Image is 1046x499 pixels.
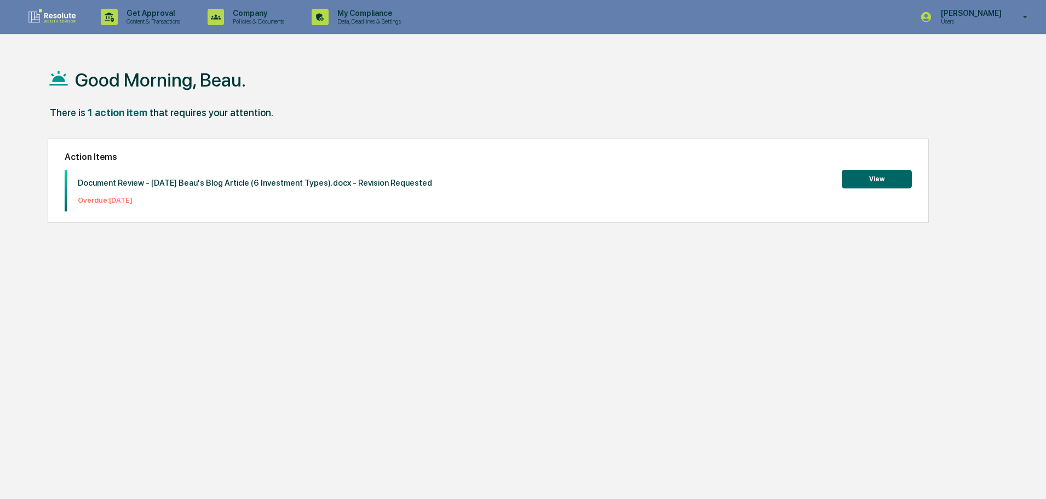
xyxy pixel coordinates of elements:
h1: Good Morning, Beau. [75,69,246,91]
img: logo [26,8,79,26]
p: Get Approval [118,9,186,18]
p: My Compliance [329,9,406,18]
div: that requires your attention. [150,107,273,118]
p: Data, Deadlines & Settings [329,18,406,25]
p: Overdue: [DATE] [78,196,432,204]
p: Document Review - [DATE] Beau's Blog Article (6 Investment Types).docx - Revision Requested [78,178,432,188]
h2: Action Items [65,152,912,162]
a: View [842,173,912,183]
p: Company [224,9,290,18]
p: Users [932,18,1007,25]
p: Content & Transactions [118,18,186,25]
p: [PERSON_NAME] [932,9,1007,18]
div: There is [50,107,85,118]
div: 1 action item [88,107,147,118]
p: Policies & Documents [224,18,290,25]
button: View [842,170,912,188]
